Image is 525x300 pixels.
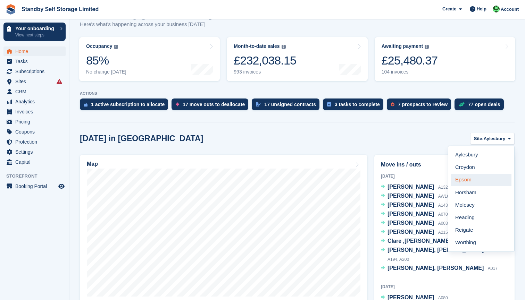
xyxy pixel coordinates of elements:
[86,53,126,68] div: 85%
[6,4,16,15] img: stora-icon-8386f47178a22dfd0bd8f6a31ec36ba5ce8667c1dd55bd0f319d3a0aa187defe.svg
[382,69,438,75] div: 104 invoices
[459,102,465,107] img: deal-1b604bf984904fb50ccaf53a9ad4b4a5d6e5aea283cecdc64d6e3604feb123c2.svg
[3,77,66,86] a: menu
[15,67,57,76] span: Subscriptions
[15,117,57,127] span: Pricing
[451,236,511,249] a: Worthing
[3,137,66,147] a: menu
[381,228,448,237] a: [PERSON_NAME] A215
[3,23,66,41] a: Your onboarding View next steps
[86,69,126,75] div: No change [DATE]
[425,45,429,49] img: icon-info-grey-7440780725fd019a000dd9b08b2336e03edf1995a4989e88bcd33f0948082b44.svg
[381,192,452,201] a: [PERSON_NAME] AW169
[451,174,511,186] a: Epsom
[264,102,316,107] div: 17 unsigned contracts
[327,102,331,106] img: task-75834270c22a3079a89374b754ae025e5fb1db73e45f91037f5363f120a921f8.svg
[15,87,57,96] span: CRM
[3,107,66,117] a: menu
[256,102,261,106] img: contract_signature_icon-13c848040528278c33f63329250d36e43548de30e8caae1d1a13099fd9432cc5.svg
[381,237,475,246] a: Clare ,[PERSON_NAME] Ltd A125
[381,161,508,169] h2: Move ins / outs
[451,186,511,199] a: Horsham
[381,219,448,228] a: [PERSON_NAME] A003
[387,238,461,244] span: Clare ,[PERSON_NAME] Ltd
[227,37,367,81] a: Month-to-date sales £232,038.15 993 invoices
[387,98,455,114] a: 7 prospects to review
[323,98,387,114] a: 3 tasks to complete
[15,46,57,56] span: Home
[234,43,280,49] div: Month-to-date sales
[172,98,252,114] a: 17 move outs to deallocate
[488,266,498,271] span: A017
[442,6,456,12] span: Create
[451,161,511,174] a: Croydon
[15,107,57,117] span: Invoices
[3,147,66,157] a: menu
[387,248,499,262] span: A036, A194, A200
[455,98,507,114] a: 77 open deals
[381,173,508,179] div: [DATE]
[19,3,101,15] a: Standby Self Storage Limited
[381,264,498,273] a: [PERSON_NAME], [PERSON_NAME] A017
[387,220,434,226] span: [PERSON_NAME]
[398,102,448,107] div: 7 prospects to review
[438,185,448,190] span: A132
[470,133,515,144] button: Site: Aylesbury
[86,43,112,49] div: Occupancy
[387,202,434,208] span: [PERSON_NAME]
[80,98,172,114] a: 1 active subscription to allocate
[451,199,511,211] a: Molesey
[57,182,66,190] a: Preview store
[252,98,323,114] a: 17 unsigned contracts
[474,135,484,142] span: Site:
[15,57,57,66] span: Tasks
[438,212,448,217] span: A070
[387,193,434,199] span: [PERSON_NAME]
[375,37,515,81] a: Awaiting payment £25,480.37 104 invoices
[438,194,452,199] span: AW169
[15,77,57,86] span: Sites
[80,20,212,28] p: Here's what's happening across your business [DATE]
[387,229,434,235] span: [PERSON_NAME]
[80,134,203,143] h2: [DATE] in [GEOGRAPHIC_DATA]
[391,102,394,106] img: prospect-51fa495bee0391a8d652442698ab0144808aea92771e9ea1ae160a38d050c398.svg
[57,79,62,84] i: Smart entry sync failures have occurred
[183,102,245,107] div: 17 move outs to deallocate
[79,37,220,81] a: Occupancy 85% No change [DATE]
[387,265,484,271] span: [PERSON_NAME], [PERSON_NAME]
[3,127,66,137] a: menu
[3,87,66,96] a: menu
[15,147,57,157] span: Settings
[387,184,434,190] span: [PERSON_NAME]
[15,26,57,31] p: Your onboarding
[3,181,66,191] a: menu
[382,43,423,49] div: Awaiting payment
[335,102,380,107] div: 3 tasks to complete
[3,97,66,106] a: menu
[3,117,66,127] a: menu
[84,102,87,107] img: active_subscription_to_allocate_icon-d502201f5373d7db506a760aba3b589e785aa758c864c3986d89f69b8ff3...
[381,201,448,210] a: [PERSON_NAME] A143
[234,53,296,68] div: £232,038.15
[6,173,69,180] span: Storefront
[3,46,66,56] a: menu
[438,203,448,208] span: A143
[15,32,57,38] p: View next steps
[438,230,448,235] span: A215
[234,69,296,75] div: 993 invoices
[15,181,57,191] span: Booking Portal
[3,67,66,76] a: menu
[15,97,57,106] span: Analytics
[87,161,98,167] h2: Map
[15,157,57,167] span: Capital
[381,246,508,264] a: [PERSON_NAME], [PERSON_NAME] A036, A194, A200
[91,102,165,107] div: 1 active subscription to allocate
[387,211,434,217] span: [PERSON_NAME]
[381,210,448,219] a: [PERSON_NAME] A070
[114,45,118,49] img: icon-info-grey-7440780725fd019a000dd9b08b2336e03edf1995a4989e88bcd33f0948082b44.svg
[438,221,448,226] span: A003
[15,137,57,147] span: Protection
[477,6,486,12] span: Help
[451,211,511,224] a: Reading
[501,6,519,13] span: Account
